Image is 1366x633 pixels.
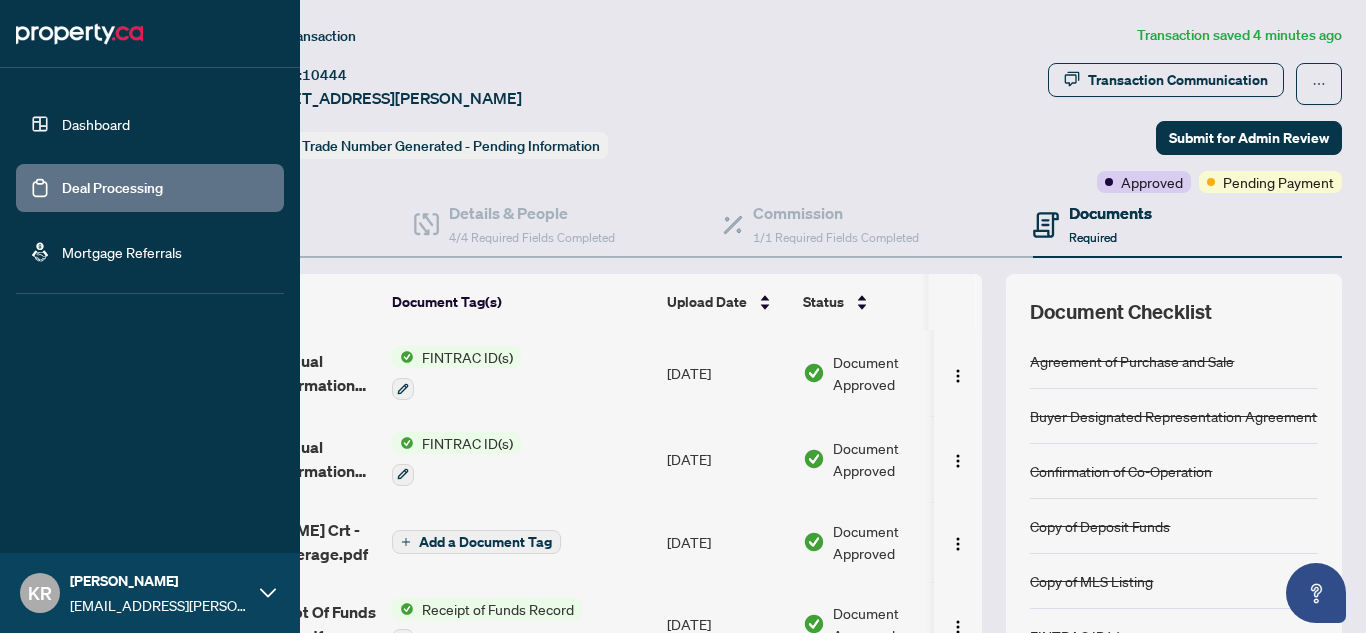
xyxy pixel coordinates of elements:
span: 10444 [302,66,347,84]
img: Document Status [803,362,825,384]
span: KR [28,579,52,607]
a: Mortgage Referrals [62,243,182,261]
span: Document Approved [833,351,957,395]
button: Status IconFINTRAC ID(s) [392,432,521,486]
div: Agreement of Purchase and Sale [1030,350,1234,372]
img: Logo [950,368,966,384]
th: Document Tag(s) [384,274,659,330]
span: [EMAIL_ADDRESS][PERSON_NAME][DOMAIN_NAME] [70,594,250,616]
button: Transaction Communication [1048,63,1284,97]
span: plus [401,537,411,547]
button: Logo [942,357,974,389]
td: [DATE] [659,330,795,416]
td: [DATE] [659,416,795,502]
button: Logo [942,443,974,475]
a: Deal Processing [62,179,163,197]
h4: Documents [1069,201,1152,225]
button: Add a Document Tag [392,530,561,554]
button: Status IconFINTRAC ID(s) [392,346,521,400]
span: 1/1 Required Fields Completed [753,230,919,245]
span: Submit for Admin Review [1169,122,1329,154]
article: Transaction saved 4 minutes ago [1137,24,1342,47]
div: Copy of Deposit Funds [1030,515,1170,537]
span: Upload Date [667,291,747,313]
img: Status Icon [392,346,414,368]
span: ellipsis [1312,77,1326,91]
img: Document Status [803,448,825,470]
span: Add a Document Tag [419,535,552,549]
span: View Transaction [249,27,356,45]
button: Open asap [1286,563,1346,623]
button: Add a Document Tag [392,529,561,555]
span: Required [1069,230,1117,245]
img: Logo [950,536,966,552]
button: Submit for Admin Review [1156,121,1342,155]
span: Receipt of Funds Record [414,598,582,620]
div: Status: [248,132,608,159]
img: Logo [950,453,966,469]
a: Dashboard [62,115,130,133]
span: Document Approved [833,437,957,481]
span: [PERSON_NAME] [70,570,250,592]
span: FINTRAC ID(s) [414,346,521,368]
img: Document Status [803,531,825,553]
span: Status [803,291,844,313]
button: Logo [942,526,974,558]
span: Document Approved [833,520,957,564]
h4: Details & People [449,201,615,225]
span: Approved [1121,171,1183,193]
img: logo [16,18,143,50]
div: Buyer Designated Representation Agreement [1030,405,1317,427]
div: Copy of MLS Listing [1030,570,1153,592]
div: Confirmation of Co-Operation [1030,460,1212,482]
span: Document Checklist [1030,298,1212,326]
div: Transaction Communication [1088,64,1268,96]
span: [STREET_ADDRESS][PERSON_NAME] [248,86,522,110]
span: Trade Number Generated - Pending Information [302,137,600,155]
img: Status Icon [392,432,414,454]
span: FINTRAC ID(s) [414,432,521,454]
th: Status [795,274,965,330]
span: 4/4 Required Fields Completed [449,230,615,245]
h4: Commission [753,201,919,225]
th: Upload Date [659,274,795,330]
img: Status Icon [392,598,414,620]
td: [DATE] [659,502,795,582]
span: Pending Payment [1223,171,1334,193]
